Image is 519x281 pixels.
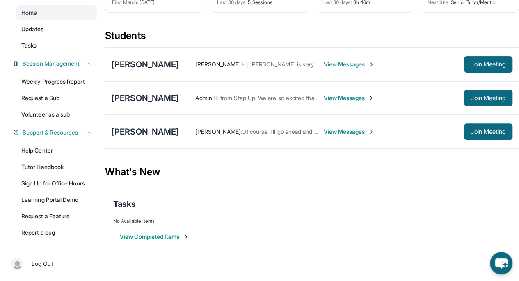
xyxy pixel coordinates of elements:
[195,128,242,135] span: [PERSON_NAME] :
[368,128,375,135] img: Chevron-Right
[23,59,80,68] span: Session Management
[490,252,512,274] button: chat-button
[16,192,97,207] a: Learning Portal Demo
[16,176,97,191] a: Sign Up for Office Hours
[16,5,97,20] a: Home
[112,126,179,137] div: [PERSON_NAME]
[16,91,97,105] a: Request a Sub
[464,123,512,140] button: Join Meeting
[21,9,37,17] span: Home
[16,38,97,53] a: Tasks
[16,22,97,37] a: Updates
[120,233,189,241] button: View Completed Items
[105,29,519,47] div: Students
[112,59,179,70] div: [PERSON_NAME]
[16,225,97,240] a: Report a bug
[32,260,53,268] span: Log Out
[21,41,37,50] span: Tasks
[105,154,519,190] div: What's New
[471,96,506,101] span: Join Meeting
[112,92,179,104] div: [PERSON_NAME]
[16,74,97,89] a: Weekly Progress Report
[471,62,506,67] span: Join Meeting
[471,129,506,134] span: Join Meeting
[323,128,375,136] span: View Messages
[16,107,97,122] a: Volunteer as a sub
[195,61,242,68] span: [PERSON_NAME] :
[8,255,97,273] a: |Log Out
[19,128,92,137] button: Support & Resources
[464,56,512,73] button: Join Meeting
[19,59,92,68] button: Session Management
[113,198,136,210] span: Tasks
[21,25,44,33] span: Updates
[16,143,97,158] a: Help Center
[464,90,512,106] button: Join Meeting
[26,259,28,269] span: |
[323,60,375,69] span: View Messages
[368,95,375,101] img: Chevron-Right
[11,258,23,270] img: user-img
[113,218,511,224] div: No Available Items
[368,61,375,68] img: Chevron-Right
[323,94,375,102] span: View Messages
[16,160,97,174] a: Tutor Handbook
[16,209,97,224] a: Request a Feature
[23,128,78,137] span: Support & Resources
[195,94,213,101] span: Admin :
[242,61,405,68] span: Hi, [PERSON_NAME] is very excited for [DATE] session at 6pm.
